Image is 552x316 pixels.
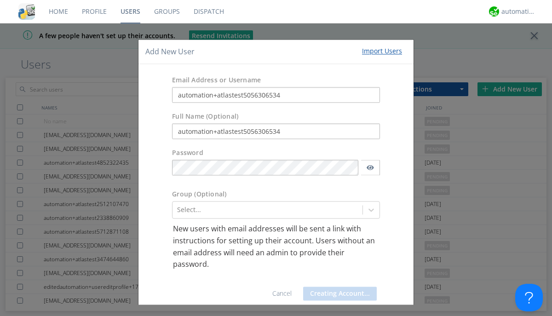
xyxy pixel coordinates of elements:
[303,287,377,300] button: Creating Account...
[501,7,536,16] div: automation+atlas
[172,149,203,158] label: Password
[362,46,402,56] div: Import Users
[172,76,261,85] label: Email Address or Username
[145,46,195,57] h4: Add New User
[173,224,379,270] p: New users with email addresses will be sent a link with instructions for setting up their account...
[172,190,226,199] label: Group (Optional)
[172,87,380,103] input: e.g. email@address.com, Housekeeping1
[172,112,238,121] label: Full Name (Optional)
[272,289,292,298] a: Cancel
[489,6,499,17] img: d2d01cd9b4174d08988066c6d424eccd
[172,124,380,139] input: Julie Appleseed
[18,3,35,20] img: cddb5a64eb264b2086981ab96f4c1ba7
